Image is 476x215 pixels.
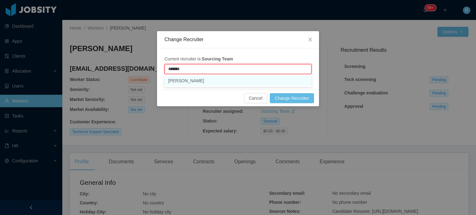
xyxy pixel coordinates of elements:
[308,37,313,42] i: icon: close
[164,76,312,86] li: [PERSON_NAME]
[202,56,233,61] strong: Sourcing Team
[164,36,312,43] div: Change Recruiter
[244,93,268,103] button: Cancel
[164,56,233,61] span: Current recruiter is:
[270,93,314,103] button: Change Recruiter
[302,31,319,49] button: Close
